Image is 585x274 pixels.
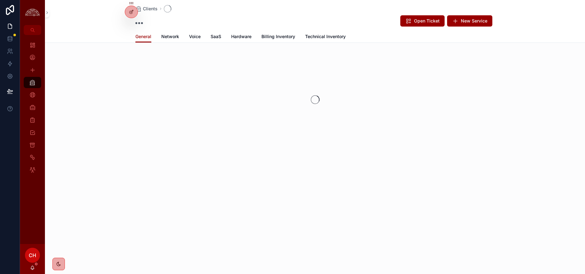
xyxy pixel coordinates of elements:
[211,33,221,40] span: SaaS
[305,33,346,40] span: Technical Inventory
[143,6,158,12] span: Clients
[231,33,251,40] span: Hardware
[447,15,492,27] button: New Service
[261,31,295,43] a: Billing Inventory
[261,33,295,40] span: Billing Inventory
[135,6,158,12] a: Clients
[231,31,251,43] a: Hardware
[211,31,221,43] a: SaaS
[414,18,440,24] span: Open Ticket
[29,252,36,259] span: CH
[305,31,346,43] a: Technical Inventory
[135,31,151,43] a: General
[135,33,151,40] span: General
[24,8,41,17] img: App logo
[161,33,179,40] span: Network
[189,31,201,43] a: Voice
[400,15,445,27] button: Open Ticket
[20,35,45,184] div: scrollable content
[461,18,487,24] span: New Service
[189,33,201,40] span: Voice
[161,31,179,43] a: Network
